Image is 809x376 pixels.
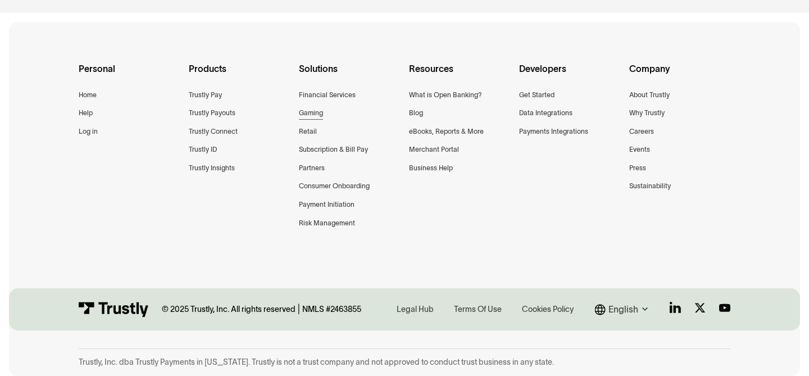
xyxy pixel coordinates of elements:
a: Cookies Policy [519,302,577,317]
div: NMLS #2463855 [302,304,361,314]
div: Trustly, Inc. dba Trustly Payments in [US_STATE]. Trustly is not a trust company and not approved... [79,357,730,367]
a: Trustly Pay [189,89,222,101]
a: Risk Management [299,218,355,229]
a: Payments Integrations [519,126,588,138]
div: Terms Of Use [454,304,502,315]
div: | [298,302,300,316]
a: Trustly Insights [189,162,235,174]
a: Partners [299,162,325,174]
a: Payment Initiation [299,199,354,211]
a: Home [79,89,97,101]
a: Trustly Payouts [189,107,235,119]
div: Cookies Policy [522,304,574,315]
a: Log in [79,126,98,138]
a: Help [79,107,93,119]
a: Trustly Connect [189,126,238,138]
a: eBooks, Reports & More [409,126,484,138]
a: Consumer Onboarding [299,180,370,192]
a: Legal Hub [393,302,437,317]
a: Press [629,162,646,174]
div: Products [189,61,290,89]
a: Why Trustly [629,107,665,119]
a: Blog [409,107,423,119]
div: Resources [409,61,510,89]
div: Developers [519,61,620,89]
a: Gaming [299,107,323,119]
div: English [595,302,652,316]
a: Get Started [519,89,555,101]
a: About Trustly [629,89,670,101]
img: Trustly Logo [79,302,148,317]
a: Trustly ID [189,144,217,156]
a: What is Open Banking? [409,89,482,101]
a: Financial Services [299,89,356,101]
a: Merchant Portal [409,144,459,156]
a: Data Integrations [519,107,572,119]
a: Terms Of Use [451,302,505,317]
a: Events [629,144,650,156]
div: Personal [79,61,180,89]
div: English [608,302,638,316]
div: © 2025 Trustly, Inc. All rights reserved [162,304,296,314]
div: Legal Hub [397,304,434,315]
div: Company [629,61,730,89]
a: Retail [299,126,317,138]
a: Business Help [409,162,453,174]
a: Sustainability [629,180,671,192]
a: Subscription & Bill Pay [299,144,368,156]
div: Solutions [299,61,400,89]
a: Careers [629,126,654,138]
